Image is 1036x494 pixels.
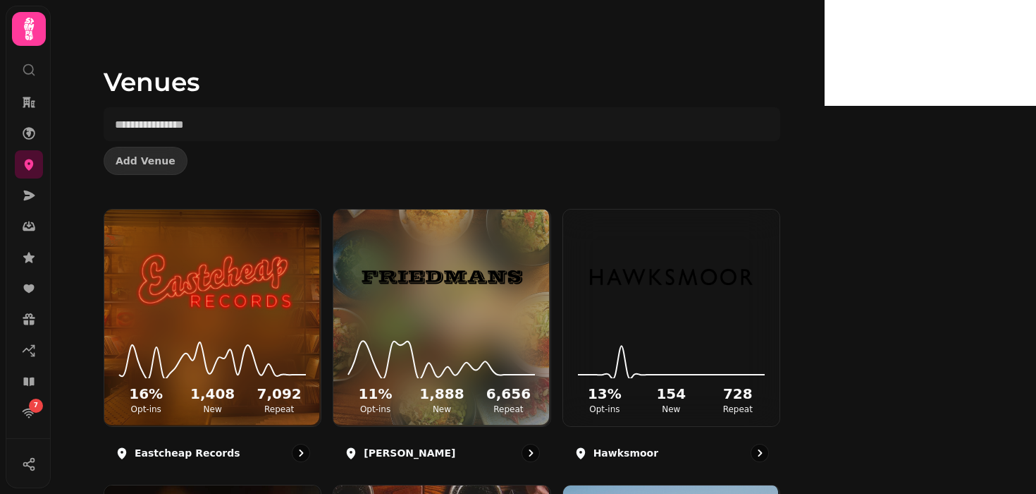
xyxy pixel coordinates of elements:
[478,404,538,415] p: Repeat
[104,147,187,175] button: Add Venue
[574,404,635,415] p: Opt-ins
[562,209,780,474] a: Hawksmoor13%Opt-ins154New728RepeatHawksmoor
[104,209,321,474] a: Eastcheap RecordsEastcheap Records16%Opt-ins1,408New7,092RepeatEastcheap Records
[294,446,308,460] svg: go to
[574,384,635,404] h2: 13 %
[590,231,753,322] img: Hawksmoor
[135,446,240,460] p: Eastcheap Records
[753,446,767,460] svg: go to
[412,404,472,415] p: New
[345,404,405,415] p: Opt-ins
[104,34,780,96] h1: Venues
[412,384,472,404] h2: 1,888
[641,404,701,415] p: New
[249,404,309,415] p: Repeat
[34,401,38,411] span: 7
[478,384,538,404] h2: 6,656
[593,446,658,460] p: Hawksmoor
[708,404,768,415] p: Repeat
[345,384,405,404] h2: 11 %
[131,231,293,322] img: Eastcheap Records
[364,446,455,460] p: [PERSON_NAME]
[361,231,523,322] img: Friedman's
[708,384,768,404] h2: 728
[116,156,175,166] span: Add Venue
[182,404,242,415] p: New
[249,384,309,404] h2: 7,092
[116,384,176,404] h2: 16 %
[641,384,701,404] h2: 154
[182,384,242,404] h2: 1,408
[524,446,538,460] svg: go to
[116,404,176,415] p: Opt-ins
[15,399,43,427] a: 7
[333,209,550,474] a: Friedman's Friedman's 11%Opt-ins1,888New6,656Repeat[PERSON_NAME]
